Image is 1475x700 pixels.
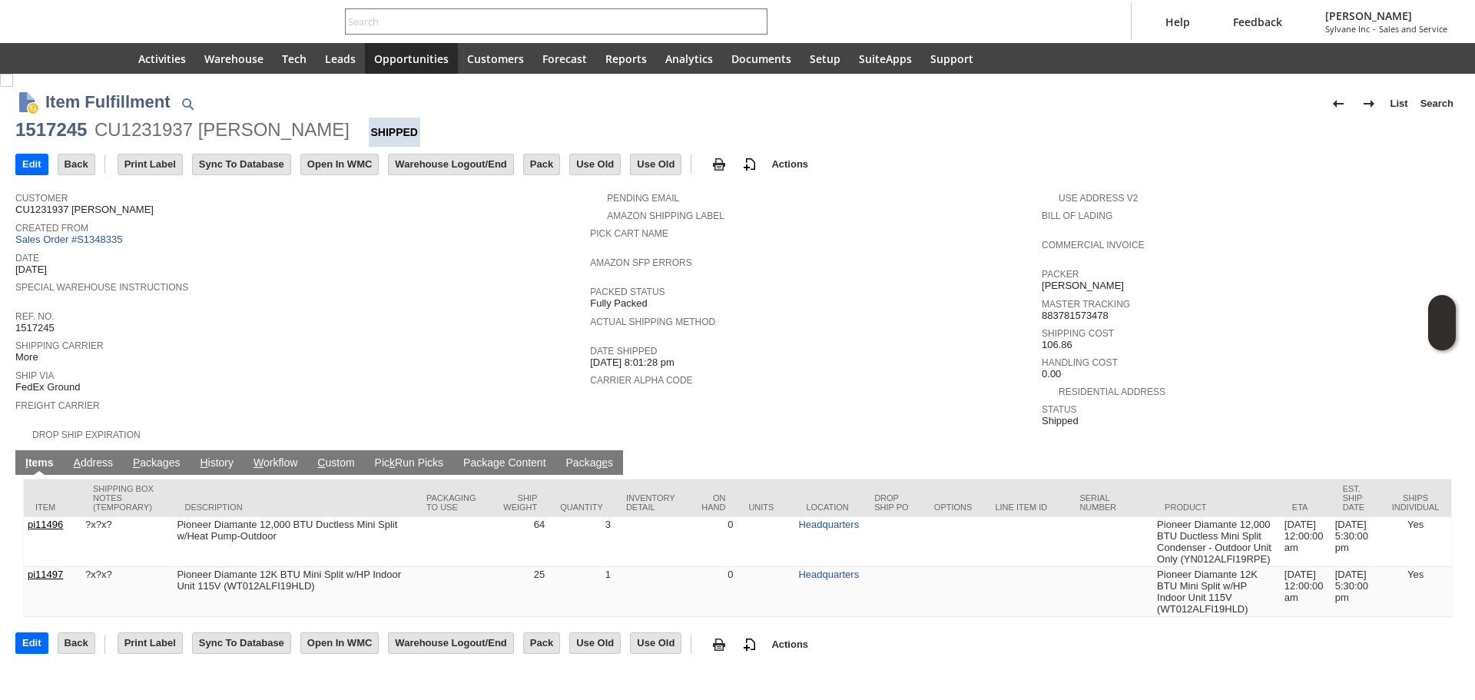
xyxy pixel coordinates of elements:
div: Item [35,503,70,512]
a: Reports [596,43,656,74]
a: Headquarters [798,519,859,530]
svg: Recent Records [28,49,46,68]
a: Custom [313,456,358,471]
span: 1517245 [15,322,55,334]
input: Open In WMC [301,633,379,653]
div: Serial Number [1079,493,1142,512]
a: Packed Status [590,287,665,297]
a: Master Tracking [1042,299,1130,310]
div: Line Item ID [995,503,1056,512]
input: Print Label [118,633,182,653]
span: More [15,351,38,363]
input: Edit [16,633,48,653]
iframe: Click here to launch Oracle Guided Learning Help Panel [1428,295,1456,350]
span: Forecast [542,51,587,66]
a: Leads [316,43,365,74]
a: Activities [129,43,195,74]
span: - [1373,23,1376,35]
span: 106.86 [1042,339,1072,351]
a: Address [70,456,117,471]
a: Packer [1042,269,1079,280]
div: 1517245 [15,118,87,142]
span: [PERSON_NAME] [1042,280,1124,292]
a: Packages [129,456,184,471]
a: Handling Cost [1042,357,1118,368]
td: ?x?x? [81,517,173,567]
div: Inventory Detail [626,493,678,512]
span: Feedback [1233,15,1282,29]
h1: Item Fulfillment [45,89,171,114]
td: Pioneer Diamante 12K BTU Mini Split w/HP Indoor Unit 115V (WT012ALFI19HLD) [173,567,415,617]
span: g [493,456,499,469]
a: Forecast [533,43,596,74]
a: Warehouse [195,43,273,74]
span: Activities [138,51,186,66]
input: Warehouse Logout/End [389,154,512,174]
a: Pending Email [607,193,679,204]
a: Customer [15,193,68,204]
div: Ship Weight [502,493,537,512]
a: Package Content [459,456,549,471]
a: Residential Address [1059,386,1165,397]
div: CU1231937 [PERSON_NAME] [94,118,350,142]
span: Opportunities [374,51,449,66]
input: Warehouse Logout/End [389,633,512,653]
span: CU1231937 [PERSON_NAME] [15,204,154,216]
span: Documents [731,51,791,66]
a: Packages [562,456,618,471]
td: [DATE] 12:00:00 am [1281,517,1331,567]
td: 0 [689,517,737,567]
span: Tech [282,51,307,66]
td: Yes [1380,517,1451,567]
a: Shipping Carrier [15,340,104,351]
img: print.svg [710,635,728,654]
a: Setup [800,43,850,74]
span: I [25,456,28,469]
input: Search [346,12,746,31]
span: [DATE] [15,264,47,276]
a: Ref. No. [15,311,55,322]
a: Items [22,456,58,471]
a: Support [921,43,983,74]
a: Tech [273,43,316,74]
input: Pack [524,154,559,174]
td: ?x?x? [81,567,173,617]
a: pi11496 [28,519,63,530]
img: print.svg [710,155,728,174]
svg: Home [101,49,120,68]
div: Location [806,503,851,512]
span: Oracle Guided Learning Widget. To move around, please hold and drag [1428,323,1456,351]
span: Warehouse [204,51,264,66]
div: On Hand [701,493,726,512]
span: Fully Packed [590,297,647,310]
a: Ship Via [15,370,54,381]
div: Shipping Box Notes (Temporary) [93,484,161,512]
a: History [196,456,237,471]
input: Edit [16,154,48,174]
input: Back [58,154,94,174]
a: Special Warehouse Instructions [15,282,188,293]
td: [DATE] 5:30:00 pm [1331,567,1380,617]
span: 0.00 [1042,368,1061,380]
a: Drop Ship Expiration [32,430,141,440]
a: Amazon Shipping Label [607,211,724,221]
a: pi11497 [28,569,63,580]
td: [DATE] 12:00:00 am [1281,567,1331,617]
a: Recent Records [18,43,55,74]
td: 3 [549,517,615,567]
span: Customers [467,51,524,66]
span: Setup [810,51,840,66]
span: C [317,456,325,469]
a: Pick Cart Name [590,228,668,239]
a: Workflow [250,456,301,471]
a: Shipping Cost [1042,328,1114,339]
div: Shortcuts [55,43,92,74]
div: Packaging to Use [426,493,479,512]
input: Use Old [570,633,620,653]
span: A [74,456,81,469]
img: add-record.svg [741,635,759,654]
input: Pack [524,633,559,653]
input: Use Old [631,154,681,174]
td: Pioneer Diamante 12,000 BTU Ductless Mini Split w/Heat Pump-Outdoor [173,517,415,567]
div: ETA [1292,503,1320,512]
